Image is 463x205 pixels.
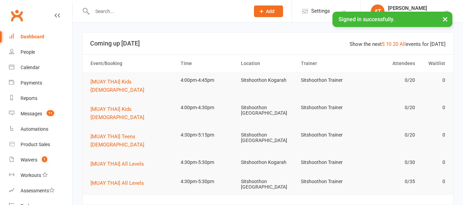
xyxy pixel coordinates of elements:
[339,16,394,23] span: Signed in successfully.
[90,40,446,47] h3: Coming up [DATE]
[9,152,72,168] a: Waivers 1
[418,100,448,116] td: 0
[350,40,446,48] div: Show the next events for [DATE]
[298,127,358,143] td: Sitshoothon Trainer
[388,5,427,11] div: [PERSON_NAME]
[178,154,238,170] td: 4:30pm-5:30pm
[371,4,385,18] div: AT
[9,168,72,183] a: Workouts
[418,127,448,143] td: 0
[178,72,238,88] td: 4:00pm-4:45pm
[254,5,283,17] button: Add
[178,174,238,190] td: 4:30pm-5:30pm
[90,79,144,93] span: [MUAY THAI] Kids [DEMOGRAPHIC_DATA]
[358,154,418,170] td: 0/30
[388,11,427,17] div: Sitshoothon
[90,105,174,121] button: [MUAY THAI] Kids [DEMOGRAPHIC_DATA]
[358,55,418,72] th: Attendees
[238,100,298,121] td: Sitshoothon [GEOGRAPHIC_DATA]
[311,3,330,19] span: Settings
[21,172,41,178] div: Workouts
[358,72,418,88] td: 0/20
[358,100,418,116] td: 0/20
[418,174,448,190] td: 0
[439,12,451,26] button: ×
[178,127,238,143] td: 4:30pm-5:15pm
[9,106,72,121] a: Messages 11
[382,41,385,47] a: 5
[90,160,149,168] button: [MUAY THAI] All Levels
[21,111,42,116] div: Messages
[9,137,72,152] a: Product Sales
[238,72,298,88] td: Sitshoothon Kogarah
[418,72,448,88] td: 0
[21,80,42,86] div: Payments
[9,183,72,198] a: Assessments
[90,179,149,187] button: [MUAY THAI] All Levels
[298,100,358,116] td: Sitshoothon Trainer
[90,133,144,148] span: [MUAY THAI] Teens [DEMOGRAPHIC_DATA]
[8,7,25,24] a: Clubworx
[298,72,358,88] td: Sitshoothon Trainer
[21,157,37,163] div: Waivers
[418,154,448,170] td: 0
[9,44,72,60] a: People
[298,174,358,190] td: Sitshoothon Trainer
[21,65,40,70] div: Calendar
[298,55,358,72] th: Trainer
[9,29,72,44] a: Dashboard
[47,110,54,116] span: 11
[21,188,54,193] div: Assessments
[178,100,238,116] td: 4:00pm-4:30pm
[9,60,72,75] a: Calendar
[358,174,418,190] td: 0/35
[9,121,72,137] a: Automations
[358,127,418,143] td: 0/20
[90,180,144,186] span: [MUAY THAI] All Levels
[21,126,48,132] div: Automations
[298,154,358,170] td: Sitshoothon Trainer
[238,154,298,170] td: Sitshoothon Kogarah
[386,41,391,47] a: 10
[238,55,298,72] th: Location
[9,91,72,106] a: Reports
[400,41,406,47] a: All
[87,55,178,72] th: Event/Booking
[90,7,245,16] input: Search...
[90,78,174,94] button: [MUAY THAI] Kids [DEMOGRAPHIC_DATA]
[21,142,50,147] div: Product Sales
[238,127,298,149] td: Sitshoothon [GEOGRAPHIC_DATA]
[238,174,298,195] td: Sitshoothon [GEOGRAPHIC_DATA]
[90,106,144,120] span: [MUAY THAI] Kids [DEMOGRAPHIC_DATA]
[393,41,398,47] a: 20
[21,34,44,39] div: Dashboard
[90,132,174,149] button: [MUAY THAI] Teens [DEMOGRAPHIC_DATA]
[21,49,35,55] div: People
[418,55,448,72] th: Waitlist
[178,55,238,72] th: Time
[9,75,72,91] a: Payments
[21,95,37,101] div: Reports
[266,9,275,14] span: Add
[42,156,47,162] span: 1
[90,161,144,167] span: [MUAY THAI] All Levels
